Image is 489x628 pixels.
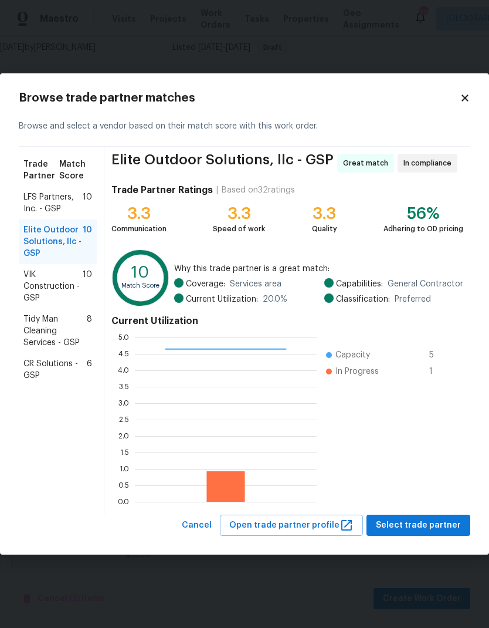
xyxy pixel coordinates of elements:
span: Capabilities: [336,278,383,290]
div: Based on 32 ratings [222,184,295,196]
text: Match Score [121,282,159,289]
div: Quality [312,223,337,235]
text: 0.0 [118,498,129,505]
span: 8 [87,313,92,349]
text: 3.5 [119,383,129,390]
span: 6 [87,358,92,381]
span: Select trade partner [376,518,461,533]
text: 4.5 [118,350,129,357]
span: Great match [343,157,393,169]
div: | [213,184,222,196]
span: 10 [83,224,92,259]
div: Browse and select a vendor based on their match score with this work order. [19,106,470,147]
h2: Browse trade partner matches [19,92,460,104]
button: Open trade partner profile [220,515,363,536]
div: Speed of work [213,223,265,235]
span: LFS Partners, Inc. - GSP [23,191,83,215]
span: Why this trade partner is a great match: [174,263,463,275]
span: 5 [429,349,448,361]
div: 56% [383,208,463,220]
span: Preferred [395,293,431,305]
span: Current Utilization: [186,293,258,305]
span: Services area [230,278,281,290]
span: CR Solutions - GSP [23,358,87,381]
text: 5.0 [118,333,129,340]
text: 3.0 [118,399,129,406]
div: Adhering to OD pricing [383,223,463,235]
span: Capacity [335,349,370,361]
span: Match Score [59,158,92,182]
span: Classification: [336,293,390,305]
div: Communication [111,223,167,235]
text: 4.0 [118,366,129,373]
span: In compliance [403,157,456,169]
h4: Current Utilization [111,315,463,327]
div: 3.3 [111,208,167,220]
text: 1.5 [120,448,129,455]
span: Coverage: [186,278,225,290]
span: 1 [429,366,448,377]
span: Open trade partner profile [229,518,354,533]
span: Elite Outdoor Solutions, llc - GSP [23,224,83,259]
text: 2.0 [118,432,129,439]
span: General Contractor [388,278,463,290]
span: Elite Outdoor Solutions, llc - GSP [111,154,334,173]
div: 3.3 [312,208,337,220]
text: 1.0 [120,465,129,472]
text: 2.5 [119,416,129,423]
span: VIK Construction - GSP [23,269,83,304]
span: 10 [83,269,92,304]
text: 10 [131,265,149,281]
span: 10 [83,191,92,215]
button: Select trade partner [366,515,470,536]
button: Cancel [177,515,216,536]
h4: Trade Partner Ratings [111,184,213,196]
span: Cancel [182,518,212,533]
span: Tidy Man Cleaning Services - GSP [23,313,87,349]
span: 20.0 % [263,293,287,305]
span: Trade Partner [23,158,59,182]
text: 0.5 [118,481,129,488]
span: In Progress [335,366,379,377]
div: 3.3 [213,208,265,220]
